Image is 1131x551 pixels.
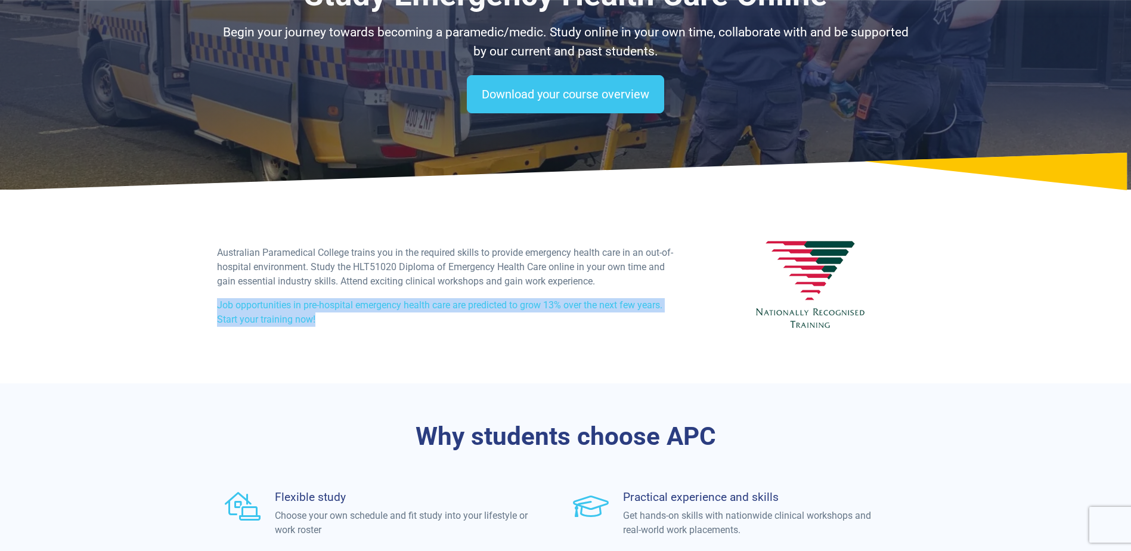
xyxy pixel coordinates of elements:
p: Choose your own schedule and fit study into your lifestyle or work roster [275,509,529,537]
p: Get hands-on skills with nationwide clinical workshops and real-world work placements. [623,509,878,537]
p: Job opportunities in pre-hospital emergency health care are predicted to grow 13% over the next f... [217,298,677,327]
p: Begin your journey towards becoming a paramedic/medic. Study online in your own time, collaborate... [217,23,915,61]
h4: Flexible study [275,490,529,504]
h4: Practical experience and skills [623,490,878,504]
a: Download your course overview [467,75,664,113]
p: Australian Paramedical College trains you in the required skills to provide emergency health care... [217,246,677,289]
h3: Why students choose APC [217,422,915,452]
